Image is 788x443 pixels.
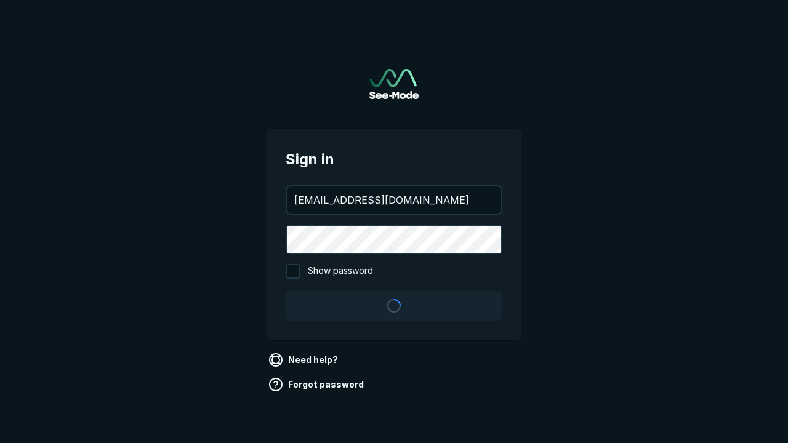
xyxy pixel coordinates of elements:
span: Show password [308,264,373,279]
a: Go to sign in [369,69,419,99]
span: Sign in [286,148,502,170]
input: your@email.com [287,186,501,214]
img: See-Mode Logo [369,69,419,99]
a: Need help? [266,350,343,370]
a: Forgot password [266,375,369,394]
